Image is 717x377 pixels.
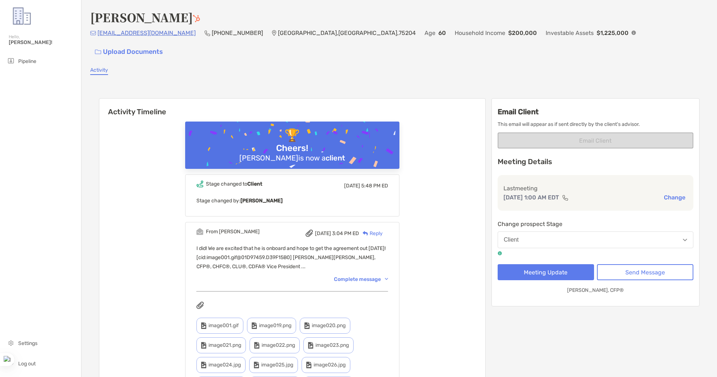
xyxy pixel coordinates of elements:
span: 5:48 PM ED [361,183,388,189]
img: type [254,342,259,349]
img: pipeline icon [7,56,15,65]
img: Event icon [196,180,203,187]
b: client [326,154,345,162]
img: type [201,362,206,368]
img: button icon [95,49,101,55]
b: Client [247,181,262,187]
div: Client [504,237,519,243]
img: type [306,362,311,368]
div: Cheers! [273,143,311,154]
span: Pipeline [18,58,36,64]
button: Meeting Update [498,264,594,280]
a: Upload Documents [90,44,168,60]
div: Complete message [334,276,388,282]
img: tooltip [498,251,502,255]
div: 🏆 [282,128,303,143]
span: image001.gif [208,322,239,329]
span: [PERSON_NAME]! [9,39,77,45]
p: I did! We are excited that he is onboard and hope to get the agreement out [DATE]! [cid:image001.... [196,244,388,271]
img: type [252,322,257,329]
img: Location Icon [272,30,276,36]
div: Stage changed to [206,181,262,187]
img: Confetti [185,122,399,184]
button: Change [662,194,688,201]
p: Last meeting [503,184,688,193]
span: image023.png [315,342,349,348]
img: attachments [196,302,204,309]
span: image025.jpg [261,362,293,368]
img: settings icon [7,338,15,347]
p: Investable Assets [546,28,594,37]
span: image019.png [259,322,291,329]
div: From [PERSON_NAME] [206,229,260,235]
span: [DATE] [344,183,360,189]
b: [PERSON_NAME] [240,198,283,204]
img: Email Icon [90,31,96,35]
img: type [201,342,206,349]
p: Meeting Details [498,157,693,166]
img: Reply icon [363,231,368,236]
p: $200,000 [508,28,537,37]
a: Activity [90,67,108,75]
p: This email will appear as if sent directly by the client's advisor. [498,120,693,129]
p: $1,225,000 [597,28,629,37]
span: image022.png [262,342,295,348]
div: Reply [359,230,383,237]
img: communication type [562,195,569,201]
p: Stage changed by: [196,196,388,205]
p: [PERSON_NAME], CFP® [567,286,624,295]
p: [DATE] 1:00 AM EDT [503,193,559,202]
a: Go to Hubspot Deal [193,9,200,25]
img: type [254,362,259,368]
img: Hubspot Icon [193,15,200,22]
img: type [308,342,313,349]
p: Change prospect Stage [498,219,693,229]
img: type [304,322,310,329]
img: Chevron icon [385,278,388,280]
p: [PHONE_NUMBER] [212,28,263,37]
span: [DATE] [315,230,331,237]
img: type [201,322,206,329]
span: Settings [18,340,37,346]
p: Age [425,28,435,37]
p: Household Income [455,28,505,37]
span: image021.png [208,342,241,348]
img: Open dropdown arrow [683,239,687,241]
img: Event icon [196,228,203,235]
img: Phone Icon [204,30,210,36]
img: Zoe Logo [9,3,35,29]
h3: Email Client [498,107,693,116]
p: 60 [438,28,446,37]
p: [GEOGRAPHIC_DATA] , [GEOGRAPHIC_DATA] , 75204 [278,28,416,37]
div: [PERSON_NAME] is now a [236,154,348,162]
span: image024.jpg [208,362,241,368]
h6: Activity Timeline [99,99,485,116]
button: Client [498,231,693,248]
span: 3:04 PM ED [332,230,359,237]
h4: [PERSON_NAME] [90,9,200,25]
img: Info Icon [632,31,636,35]
img: attachment [306,230,313,237]
button: Send Message [597,264,693,280]
span: image026.jpg [314,362,346,368]
p: [EMAIL_ADDRESS][DOMAIN_NAME] [97,28,196,37]
span: image020.png [312,322,346,329]
span: Log out [18,361,36,367]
